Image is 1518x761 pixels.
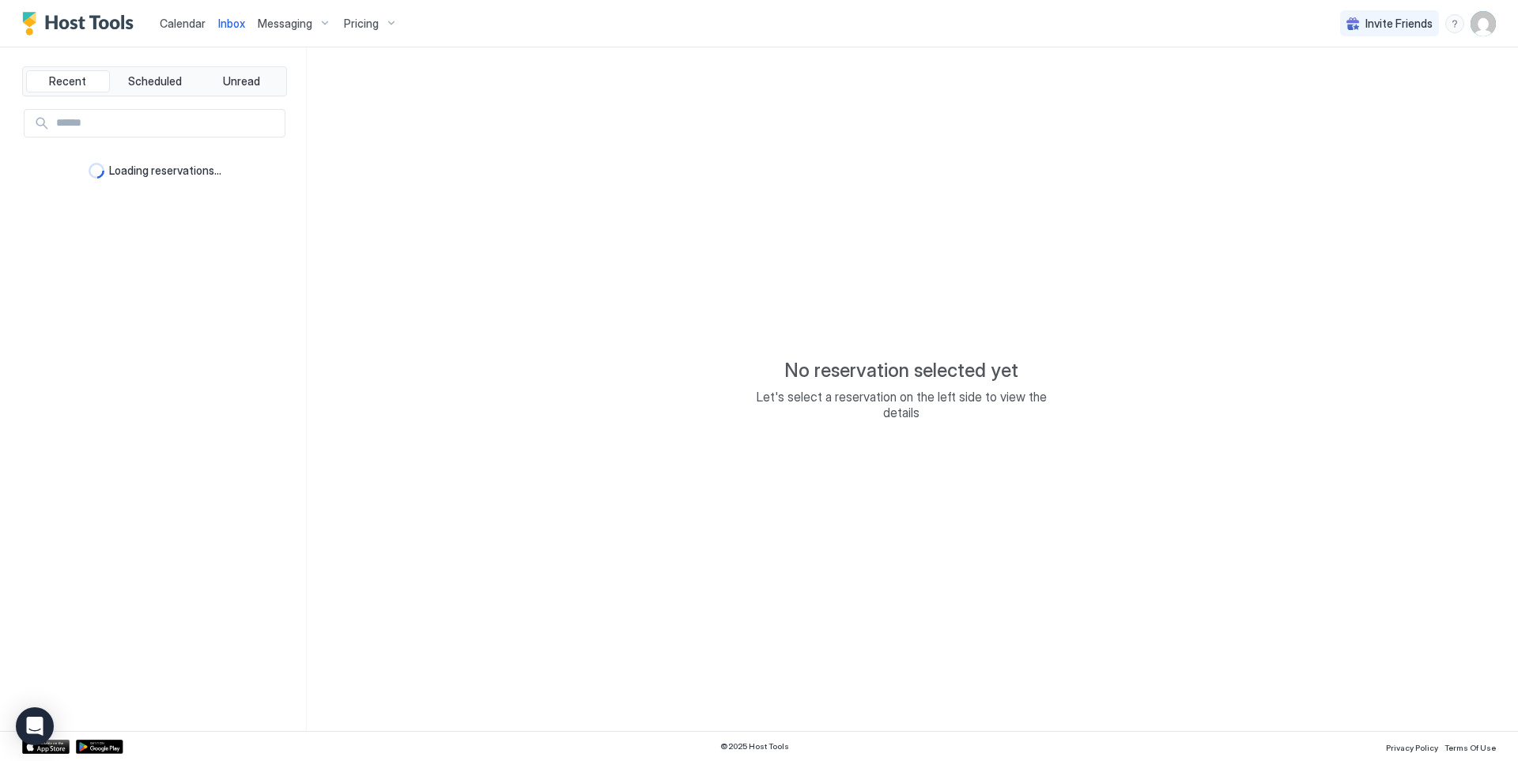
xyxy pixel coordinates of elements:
[784,359,1018,382] span: No reservation selected yet
[344,17,379,31] span: Pricing
[223,74,260,89] span: Unread
[160,17,206,30] span: Calendar
[199,70,283,92] button: Unread
[113,70,197,92] button: Scheduled
[1444,738,1496,755] a: Terms Of Use
[22,12,141,36] a: Host Tools Logo
[218,15,245,32] a: Inbox
[743,389,1059,420] span: Let's select a reservation on the left side to view the details
[1386,738,1438,755] a: Privacy Policy
[22,66,287,96] div: tab-group
[109,164,221,178] span: Loading reservations...
[1444,743,1496,752] span: Terms Of Use
[1471,11,1496,36] div: User profile
[128,74,182,89] span: Scheduled
[160,15,206,32] a: Calendar
[49,74,86,89] span: Recent
[720,741,789,752] span: © 2025 Host Tools
[258,17,312,31] span: Messaging
[89,163,104,179] div: loading
[50,110,285,137] input: Input Field
[16,707,54,745] div: Open Intercom Messenger
[218,17,245,30] span: Inbox
[76,740,123,754] a: Google Play Store
[22,740,70,754] a: App Store
[26,70,110,92] button: Recent
[1386,743,1438,752] span: Privacy Policy
[1365,17,1433,31] span: Invite Friends
[1445,14,1464,33] div: menu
